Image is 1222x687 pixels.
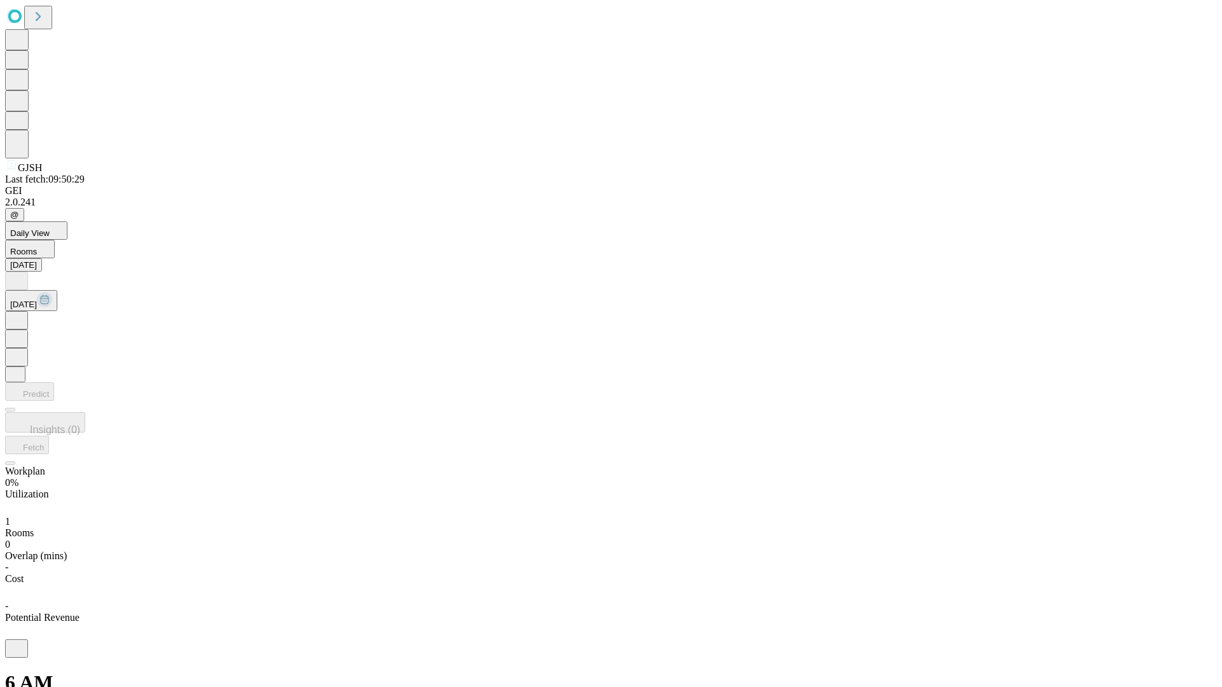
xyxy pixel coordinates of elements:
button: Insights (0) [5,412,85,433]
span: [DATE] [10,300,37,309]
button: Predict [5,382,54,401]
span: 1 [5,516,10,527]
div: GEI [5,185,1217,197]
span: - [5,562,8,572]
span: Last fetch: 09:50:29 [5,174,85,184]
span: @ [10,210,19,219]
button: [DATE] [5,290,57,311]
span: Daily View [10,228,50,238]
button: [DATE] [5,258,42,272]
span: Utilization [5,489,48,499]
span: GJSH [18,162,42,173]
span: 0% [5,477,18,488]
button: Fetch [5,436,49,454]
span: - [5,600,8,611]
button: Rooms [5,240,55,258]
span: Cost [5,573,24,584]
button: Daily View [5,221,67,240]
button: @ [5,208,24,221]
span: Overlap (mins) [5,550,67,561]
span: Rooms [5,527,34,538]
span: Insights (0) [30,424,80,435]
span: Workplan [5,466,45,476]
span: 0 [5,539,10,550]
span: Rooms [10,247,37,256]
div: 2.0.241 [5,197,1217,208]
span: Potential Revenue [5,612,80,623]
